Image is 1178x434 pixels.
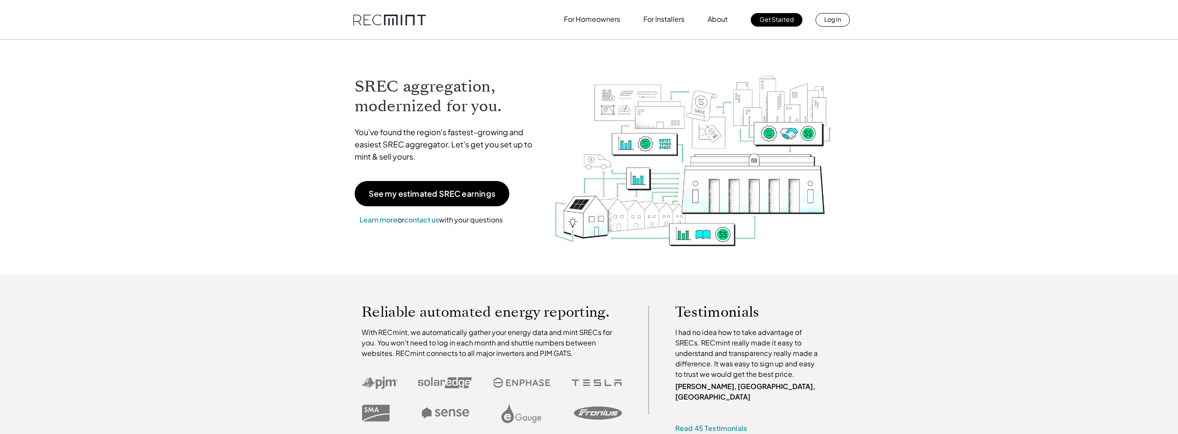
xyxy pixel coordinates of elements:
[355,77,541,116] h1: SREC aggregation, modernized for you.
[404,215,439,224] a: contact us
[708,13,728,25] p: About
[362,305,622,318] p: Reliable automated energy reporting.
[675,305,805,318] p: Testimonials
[553,53,832,249] img: RECmint value cycle
[675,381,822,402] p: [PERSON_NAME], [GEOGRAPHIC_DATA], [GEOGRAPHIC_DATA]
[815,13,850,27] a: Log In
[355,181,509,206] a: See my estimated SREC earnings
[355,214,508,226] p: or with your questions
[751,13,802,27] a: Get Started
[362,327,622,359] p: With RECmint, we automatically gather your energy data and mint SRECs for you. You won't need to ...
[359,215,397,224] a: Learn more
[760,13,794,25] p: Get Started
[824,13,841,25] p: Log In
[675,327,822,379] p: I had no idea how to take advantage of SRECs. RECmint really made it easy to understand and trans...
[564,13,620,25] p: For Homeowners
[675,424,747,433] a: Read 45 Testimonials
[355,126,541,163] p: You've found the region's fastest-growing and easiest SREC aggregator. Let's get you set up to mi...
[369,190,495,198] p: See my estimated SREC earnings
[643,13,684,25] p: For Installers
